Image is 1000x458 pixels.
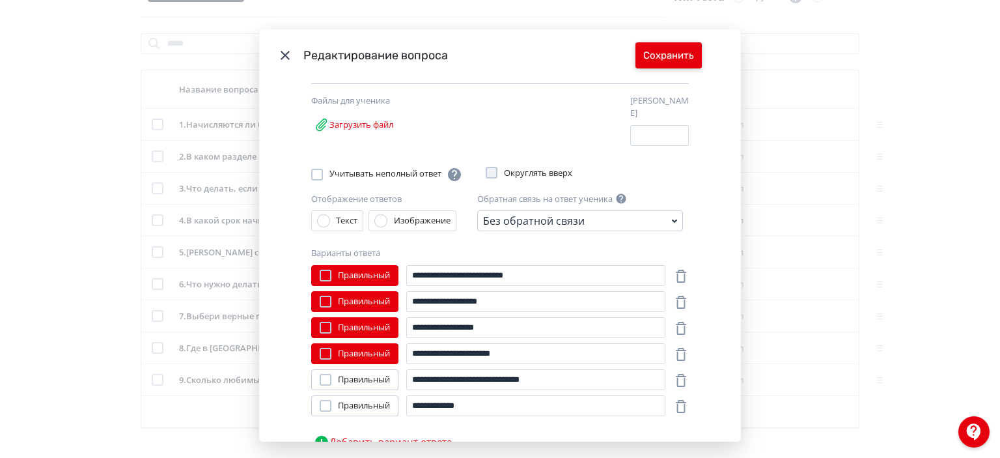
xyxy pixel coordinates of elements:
[338,347,390,360] span: Правильный
[336,214,357,227] div: Текст
[630,94,689,120] label: [PERSON_NAME]
[504,167,572,180] span: Округлять вверх
[311,247,380,260] label: Варианты ответа
[329,167,462,182] span: Учитывать неполный ответ
[338,321,390,334] span: Правильный
[259,29,741,442] div: Modal
[477,193,613,206] label: Обратная связь на ответ ученика
[303,47,635,64] div: Редактирование вопроса
[338,373,390,386] span: Правильный
[338,399,390,412] span: Правильный
[338,295,390,308] span: Правильный
[311,94,448,107] div: Файлы для ученика
[483,213,585,229] div: Без обратной связи
[394,214,451,227] div: Изображение
[311,193,402,206] label: Отображение ответов
[311,429,454,455] button: Добавить вариант ответа
[635,42,702,68] button: Сохранить
[338,269,390,282] span: Правильный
